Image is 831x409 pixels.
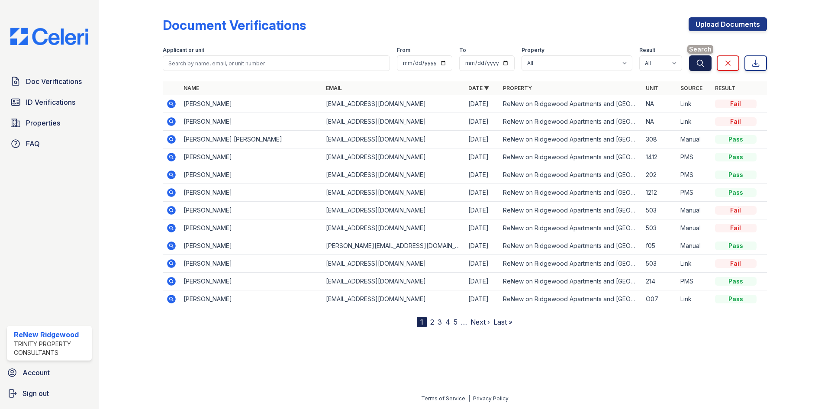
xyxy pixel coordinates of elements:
a: Sign out [3,385,95,402]
div: 1 [417,317,427,327]
td: ReNew on Ridgewood Apartments and [GEOGRAPHIC_DATA] [499,219,642,237]
a: Result [715,85,735,91]
td: ReNew on Ridgewood Apartments and [GEOGRAPHIC_DATA] [499,273,642,290]
td: [PERSON_NAME] [180,255,322,273]
div: Fail [715,259,757,268]
div: Trinity Property Consultants [14,340,88,357]
td: [EMAIL_ADDRESS][DOMAIN_NAME] [322,148,465,166]
span: ID Verifications [26,97,75,107]
td: 214 [642,273,677,290]
div: Fail [715,117,757,126]
div: ReNew Ridgewood [14,329,88,340]
a: Doc Verifications [7,73,92,90]
td: 1212 [642,184,677,202]
td: Link [677,255,712,273]
td: [EMAIL_ADDRESS][DOMAIN_NAME] [322,290,465,308]
div: Document Verifications [163,17,306,33]
td: 503 [642,202,677,219]
td: PMS [677,148,712,166]
td: ReNew on Ridgewood Apartments and [GEOGRAPHIC_DATA] [499,113,642,131]
span: Search [687,45,713,54]
td: [PERSON_NAME] [180,113,322,131]
a: Name [184,85,199,91]
a: Email [326,85,342,91]
div: Pass [715,153,757,161]
a: Privacy Policy [473,395,509,402]
td: [EMAIL_ADDRESS][DOMAIN_NAME] [322,219,465,237]
td: ReNew on Ridgewood Apartments and [GEOGRAPHIC_DATA] [499,166,642,184]
td: NA [642,95,677,113]
a: Terms of Service [421,395,465,402]
td: PMS [677,184,712,202]
td: 503 [642,219,677,237]
div: Pass [715,242,757,250]
td: [PERSON_NAME] [180,290,322,308]
span: Sign out [23,388,49,399]
td: [PERSON_NAME] [180,166,322,184]
a: FAQ [7,135,92,152]
td: [DATE] [465,131,499,148]
a: Account [3,364,95,381]
label: From [397,47,410,54]
td: [EMAIL_ADDRESS][DOMAIN_NAME] [322,184,465,202]
td: Manual [677,219,712,237]
span: Doc Verifications [26,76,82,87]
td: [PERSON_NAME] [180,95,322,113]
a: Properties [7,114,92,132]
a: 4 [445,318,450,326]
td: [PERSON_NAME] [180,202,322,219]
a: Date ▼ [468,85,489,91]
td: Link [677,290,712,308]
td: [DATE] [465,202,499,219]
a: 5 [454,318,457,326]
td: [PERSON_NAME] [180,184,322,202]
div: Fail [715,224,757,232]
td: [PERSON_NAME] [PERSON_NAME] [180,131,322,148]
td: [DATE] [465,95,499,113]
td: Manual [677,202,712,219]
td: ReNew on Ridgewood Apartments and [GEOGRAPHIC_DATA] [499,290,642,308]
td: PMS [677,166,712,184]
td: ReNew on Ridgewood Apartments and [GEOGRAPHIC_DATA] [499,131,642,148]
div: Pass [715,171,757,179]
td: [DATE] [465,237,499,255]
td: [EMAIL_ADDRESS][DOMAIN_NAME] [322,131,465,148]
input: Search by name, email, or unit number [163,55,390,71]
td: ReNew on Ridgewood Apartments and [GEOGRAPHIC_DATA] [499,148,642,166]
span: Account [23,367,50,378]
td: [EMAIL_ADDRESS][DOMAIN_NAME] [322,113,465,131]
td: Link [677,113,712,131]
div: Pass [715,135,757,144]
a: Last » [493,318,512,326]
td: [EMAIL_ADDRESS][DOMAIN_NAME] [322,95,465,113]
span: FAQ [26,138,40,149]
div: Pass [715,188,757,197]
td: ReNew on Ridgewood Apartments and [GEOGRAPHIC_DATA] [499,202,642,219]
button: Search [689,55,712,71]
td: PMS [677,273,712,290]
td: Manual [677,131,712,148]
td: [PERSON_NAME] [180,219,322,237]
a: Unit [646,85,659,91]
td: [DATE] [465,255,499,273]
div: Pass [715,295,757,303]
td: [EMAIL_ADDRESS][DOMAIN_NAME] [322,273,465,290]
td: ReNew on Ridgewood Apartments and [GEOGRAPHIC_DATA] [499,255,642,273]
td: Link [677,95,712,113]
div: Fail [715,100,757,108]
span: … [461,317,467,327]
label: Applicant or unit [163,47,204,54]
td: [DATE] [465,273,499,290]
label: To [459,47,466,54]
a: Next › [470,318,490,326]
td: NA [642,113,677,131]
td: [DATE] [465,219,499,237]
td: [PERSON_NAME] [180,273,322,290]
td: [PERSON_NAME][EMAIL_ADDRESS][DOMAIN_NAME] [322,237,465,255]
td: [DATE] [465,113,499,131]
a: 3 [438,318,442,326]
a: ID Verifications [7,93,92,111]
td: [PERSON_NAME] [180,148,322,166]
a: Upload Documents [689,17,767,31]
